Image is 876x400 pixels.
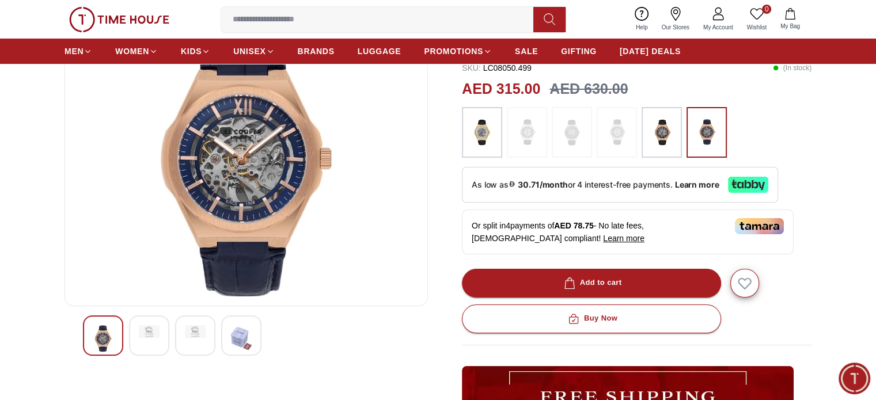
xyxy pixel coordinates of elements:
span: Conversation [143,293,196,302]
img: Lee Cooper Men's Silver Dial Automatic Watch - LC08050.131 [231,325,252,352]
span: My Bag [776,22,805,31]
span: My Account [699,23,738,32]
img: Lee Cooper Men's Silver Dial Automatic Watch - LC08050.131 [93,325,113,352]
span: SKU : [462,63,481,73]
a: BRANDS [298,41,335,62]
span: KIDS [181,45,202,57]
img: ... [468,113,496,152]
div: Home [4,268,112,306]
img: Company logo [16,15,38,38]
img: ... [602,113,631,152]
span: SALE [515,45,538,57]
span: BRANDS [298,45,335,57]
div: Or split in 4 payments of - No late fees, [DEMOGRAPHIC_DATA] compliant! [462,209,794,254]
img: Tamara [735,218,784,234]
p: ( In stock ) [773,62,811,74]
a: GIFTING [561,41,597,62]
div: Chat with us now [14,187,216,233]
a: SALE [515,41,538,62]
img: ... [513,113,541,152]
span: Home [46,293,70,302]
span: Wishlist [742,23,771,32]
img: ... [69,7,169,32]
span: 0 [762,5,771,14]
div: Buy Now [566,312,617,325]
span: AED 78.75 [554,221,593,230]
div: Add to cart [562,276,622,289]
h3: AED 630.00 [549,78,628,100]
h2: AED 315.00 [462,78,540,100]
span: Our Stores [657,23,694,32]
div: Find your dream watch—experts ready to assist! [14,148,216,173]
a: KIDS [181,41,210,62]
button: Buy Now [462,304,721,333]
a: PROMOTIONS [424,41,492,62]
span: Chat with us now [54,203,196,218]
a: 0Wishlist [740,5,773,34]
button: My Bag [773,6,807,33]
span: Help [631,23,653,32]
span: GIFTING [561,45,597,57]
span: LUGGAGE [358,45,401,57]
span: MEN [65,45,84,57]
p: LC08050.499 [462,62,532,74]
div: Chat Widget [839,363,870,394]
a: Our Stores [655,5,696,34]
img: Lee Cooper Men's Silver Dial Automatic Watch - LC08050.131 [74,20,418,296]
span: WOMEN [115,45,149,57]
img: Lee Cooper Men's Silver Dial Automatic Watch - LC08050.131 [185,325,206,338]
span: UNISEX [233,45,266,57]
button: Add to cart [462,269,721,298]
img: ... [647,113,676,152]
div: Timehousecompany [14,99,216,143]
a: MEN [65,41,92,62]
a: [DATE] DEALS [620,41,681,62]
img: ... [692,113,721,152]
a: Help [629,5,655,34]
span: Learn more [603,234,644,243]
img: Lee Cooper Men's Silver Dial Automatic Watch - LC08050.131 [139,325,160,338]
a: UNISEX [233,41,274,62]
div: Conversation [114,268,226,306]
a: LUGGAGE [358,41,401,62]
img: ... [558,113,586,152]
a: WOMEN [115,41,158,62]
span: PROMOTIONS [424,45,483,57]
span: [DATE] DEALS [620,45,681,57]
